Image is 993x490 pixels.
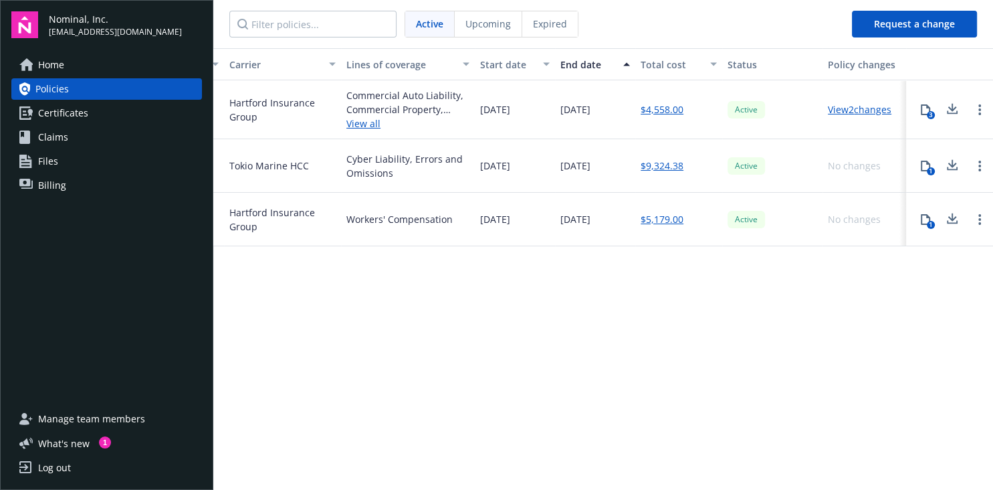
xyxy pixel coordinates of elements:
[11,175,202,196] a: Billing
[11,54,202,76] a: Home
[346,116,469,131] a: View all
[38,175,66,196] span: Billing
[11,102,202,124] a: Certificates
[38,436,90,451] span: What ' s new
[11,408,202,430] a: Manage team members
[11,11,38,38] img: navigator-logo.svg
[641,212,683,226] a: $5,179.00
[972,158,988,174] a: Open options
[560,58,615,72] div: End date
[416,17,443,31] span: Active
[533,17,567,31] span: Expired
[733,160,760,172] span: Active
[346,212,453,226] div: Workers' Compensation
[852,11,977,37] button: Request a change
[465,17,511,31] span: Upcoming
[828,159,881,173] div: No changes
[560,159,590,173] span: [DATE]
[828,103,891,116] a: View 2 changes
[49,26,182,38] span: [EMAIL_ADDRESS][DOMAIN_NAME]
[49,11,202,38] button: Nominal, Inc.[EMAIL_ADDRESS][DOMAIN_NAME]
[229,11,397,37] input: Filter policies...
[11,127,202,148] a: Claims
[480,212,510,226] span: [DATE]
[733,104,760,116] span: Active
[35,78,69,100] span: Policies
[346,88,469,116] div: Commercial Auto Liability, Commercial Property, General Liability, Commercial Umbrella
[722,48,822,80] button: Status
[346,152,469,180] div: Cyber Liability, Errors and Omissions
[38,127,68,148] span: Claims
[49,12,182,26] span: Nominal, Inc.
[229,58,321,72] div: Carrier
[346,58,455,72] div: Lines of coverage
[38,54,64,76] span: Home
[38,457,71,479] div: Log out
[912,96,939,123] button: 3
[341,48,475,80] button: Lines of coverage
[733,214,760,226] span: Active
[927,167,935,175] div: 1
[38,408,145,430] span: Manage team members
[11,78,202,100] a: Policies
[38,102,88,124] span: Certificates
[635,48,722,80] button: Total cost
[480,159,510,173] span: [DATE]
[229,96,336,124] span: Hartford Insurance Group
[822,48,906,80] button: Policy changes
[38,151,58,172] span: Files
[828,212,881,226] div: No changes
[224,48,341,80] button: Carrier
[229,206,336,234] span: Hartford Insurance Group
[972,102,988,118] a: Open options
[972,212,988,228] a: Open options
[560,102,590,116] span: [DATE]
[912,206,939,233] button: 1
[480,102,510,116] span: [DATE]
[828,58,901,72] div: Policy changes
[927,111,935,119] div: 3
[560,212,590,226] span: [DATE]
[229,159,309,173] span: Tokio Marine HCC
[480,58,535,72] div: Start date
[11,151,202,172] a: Files
[99,436,111,448] div: 1
[641,159,683,173] a: $9,324.38
[11,436,111,451] button: What's new1
[555,48,635,80] button: End date
[641,102,683,116] a: $4,558.00
[641,58,702,72] div: Total cost
[475,48,555,80] button: Start date
[927,221,935,229] div: 1
[728,58,817,72] div: Status
[912,153,939,179] button: 1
